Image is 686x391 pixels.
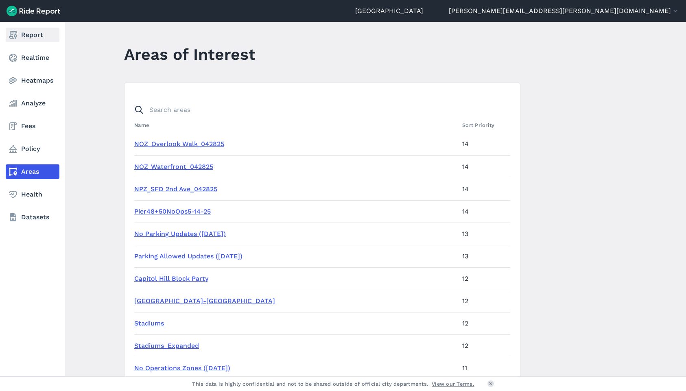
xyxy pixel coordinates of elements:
a: Stadiums [134,319,164,327]
td: 13 [459,223,510,245]
td: 11 [459,357,510,379]
a: Report [6,28,59,42]
a: Heatmaps [6,73,59,88]
a: Pier48+50NoOps5-14-25 [134,208,211,215]
td: 12 [459,312,510,334]
a: Capitol Hill Block Party [134,275,208,282]
a: No Parking Updates ([DATE]) [134,230,226,238]
img: Ride Report [7,6,60,16]
a: NPZ_SFD 2nd Ave_042825 [134,185,217,193]
a: View our Terms. [432,380,474,388]
a: Areas [6,164,59,179]
a: Policy [6,142,59,156]
input: Search areas [129,103,505,117]
a: Analyze [6,96,59,111]
a: [GEOGRAPHIC_DATA]-[GEOGRAPHIC_DATA] [134,297,275,305]
td: 14 [459,178,510,200]
td: 14 [459,155,510,178]
a: Datasets [6,210,59,225]
td: 14 [459,200,510,223]
a: NOZ_Overlook Walk_042825 [134,140,224,148]
h1: Areas of Interest [124,43,256,66]
td: 14 [459,133,510,155]
th: Sort Priority [459,117,510,133]
a: [GEOGRAPHIC_DATA] [355,6,423,16]
a: Health [6,187,59,202]
td: 13 [459,245,510,267]
th: Name [134,117,459,133]
a: No Operations Zones ([DATE]) [134,364,230,372]
a: Parking Allowed Updates ([DATE]) [134,252,243,260]
a: Fees [6,119,59,133]
td: 12 [459,267,510,290]
a: Realtime [6,50,59,65]
a: Stadiums_Expanded [134,342,199,349]
button: [PERSON_NAME][EMAIL_ADDRESS][PERSON_NAME][DOMAIN_NAME] [449,6,679,16]
a: NOZ_Waterfront_042825 [134,163,213,170]
td: 12 [459,290,510,312]
td: 12 [459,334,510,357]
